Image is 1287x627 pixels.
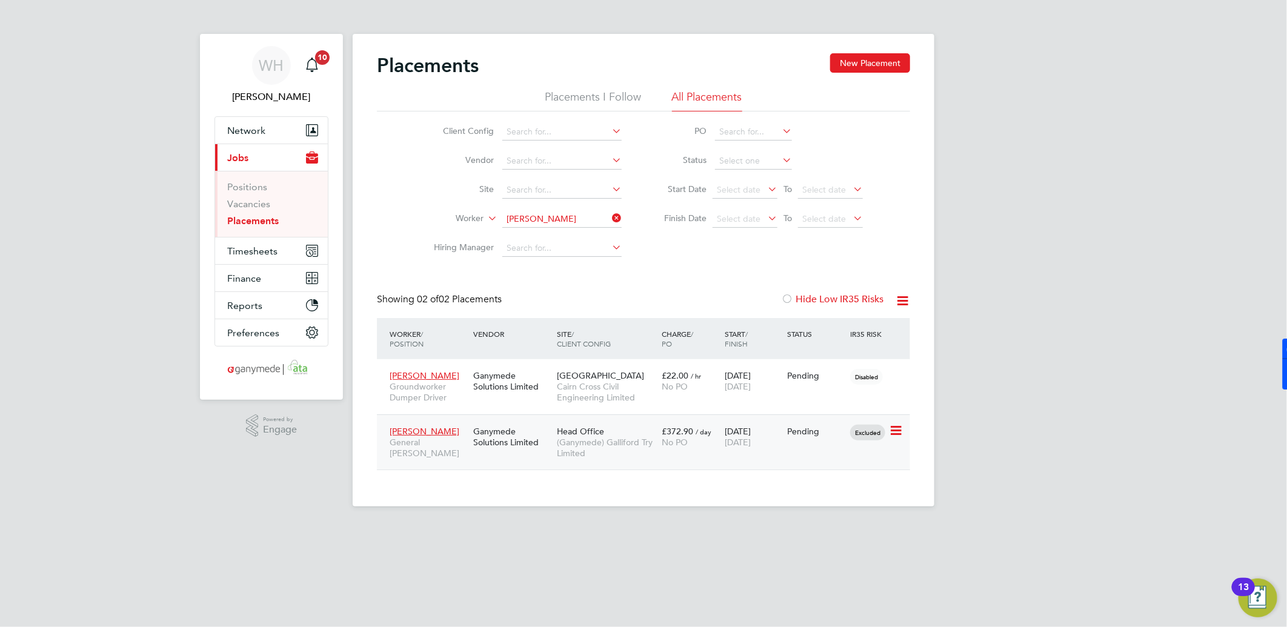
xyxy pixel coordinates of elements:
div: Worker [387,323,470,354]
a: Placements [227,215,279,227]
span: £22.00 [662,370,688,381]
div: [DATE] [722,364,785,398]
span: [PERSON_NAME] [390,370,459,381]
span: Finance [227,273,261,284]
span: WH [259,58,284,73]
span: Preferences [227,327,279,339]
div: Pending [788,370,845,381]
span: Powered by [263,414,297,425]
a: 10 [300,46,324,85]
label: Hiring Manager [424,242,494,253]
label: Hide Low IR35 Risks [781,293,883,305]
input: Select one [715,153,792,170]
button: Finance [215,265,328,291]
span: General [PERSON_NAME] [390,437,467,459]
span: / day [696,427,711,436]
span: Select date [717,213,760,224]
span: [DATE] [725,381,751,392]
a: Powered byEngage [246,414,298,437]
input: Search for... [502,240,622,257]
button: Network [215,117,328,144]
span: (Ganymede) Galliford Try Limited [557,437,656,459]
span: Timesheets [227,245,278,257]
span: / Client Config [557,329,611,348]
span: No PO [662,437,688,448]
button: Jobs [215,144,328,171]
li: All Placements [672,90,742,111]
label: PO [652,125,707,136]
button: New Placement [830,53,910,73]
span: Select date [802,184,846,195]
a: [PERSON_NAME]Groundworker Dumper DriverGanymede Solutions Limited[GEOGRAPHIC_DATA]Cairn Cross Civ... [387,363,910,374]
div: Ganymede Solutions Limited [470,364,554,398]
span: 02 Placements [417,293,502,305]
span: No PO [662,381,688,392]
div: Jobs [215,171,328,237]
span: Disabled [850,369,883,385]
a: [PERSON_NAME]General [PERSON_NAME]Ganymede Solutions LimitedHead Office(Ganymede) Galliford Try L... [387,419,910,430]
li: Placements I Follow [545,90,642,111]
h2: Placements [377,53,479,78]
label: Start Date [652,184,707,194]
label: Site [424,184,494,194]
label: Vendor [424,154,494,165]
div: Start [722,323,785,354]
span: / Finish [725,329,748,348]
button: Open Resource Center, 13 new notifications [1239,579,1277,617]
a: Vacancies [227,198,270,210]
label: Client Config [424,125,494,136]
input: Search for... [502,153,622,170]
span: Select date [802,213,846,224]
div: [DATE] [722,420,785,454]
span: To [780,181,796,197]
button: Reports [215,292,328,319]
span: / hr [691,371,701,380]
label: Worker [414,213,484,225]
input: Search for... [502,211,622,228]
span: Excluded [850,425,885,440]
span: Head Office [557,426,604,437]
span: Groundworker Dumper Driver [390,381,467,403]
span: 02 of [417,293,439,305]
span: [GEOGRAPHIC_DATA] [557,370,644,381]
div: Showing [377,293,504,306]
a: Go to home page [215,359,328,378]
div: Pending [788,426,845,437]
label: Status [652,154,707,165]
span: / PO [662,329,693,348]
a: WH[PERSON_NAME] [215,46,328,104]
input: Search for... [502,124,622,141]
img: ganymedesolutions-logo-retina.png [224,359,319,378]
span: William Heath [215,90,328,104]
div: 13 [1238,587,1249,603]
span: Select date [717,184,760,195]
span: Network [227,125,265,136]
span: Cairn Cross Civil Engineering Limited [557,381,656,403]
span: Reports [227,300,262,311]
span: / Position [390,329,424,348]
div: Ganymede Solutions Limited [470,420,554,454]
button: Preferences [215,319,328,346]
div: Status [785,323,848,345]
a: Positions [227,181,267,193]
input: Search for... [502,182,622,199]
span: £372.90 [662,426,693,437]
input: Search for... [715,124,792,141]
span: Engage [263,425,297,435]
label: Finish Date [652,213,707,224]
span: 10 [315,50,330,65]
span: Jobs [227,152,248,164]
div: Site [554,323,659,354]
span: [DATE] [725,437,751,448]
div: IR35 Risk [847,323,889,345]
button: Timesheets [215,237,328,264]
div: Charge [659,323,722,354]
span: To [780,210,796,226]
nav: Main navigation [200,34,343,400]
span: [PERSON_NAME] [390,426,459,437]
div: Vendor [470,323,554,345]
